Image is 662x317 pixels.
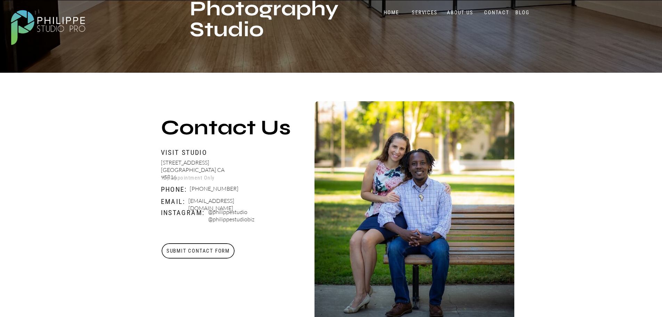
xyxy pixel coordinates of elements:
p: Phone: [161,185,197,193]
p: *By Appointment Only [161,175,219,182]
a: Submit Contact Form [161,243,235,259]
a: HOME [377,9,406,16]
a: CONTACT [483,9,511,16]
a: ABOUT US [446,9,475,16]
p: @philippestudio @philippestudiobiz [208,208,290,224]
p: Visit Studio [161,148,297,156]
p: Instagram: [161,208,186,216]
h2: Contact Us [161,117,359,142]
p: Email: [161,197,186,205]
a: BLOG [514,9,531,16]
p: [PHONE_NUMBER] [190,185,235,194]
p: [EMAIL_ADDRESS][DOMAIN_NAME] [188,197,270,206]
a: SERVICES [410,9,439,16]
p: [STREET_ADDRESS] [GEOGRAPHIC_DATA] CA 95816 [161,159,231,177]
